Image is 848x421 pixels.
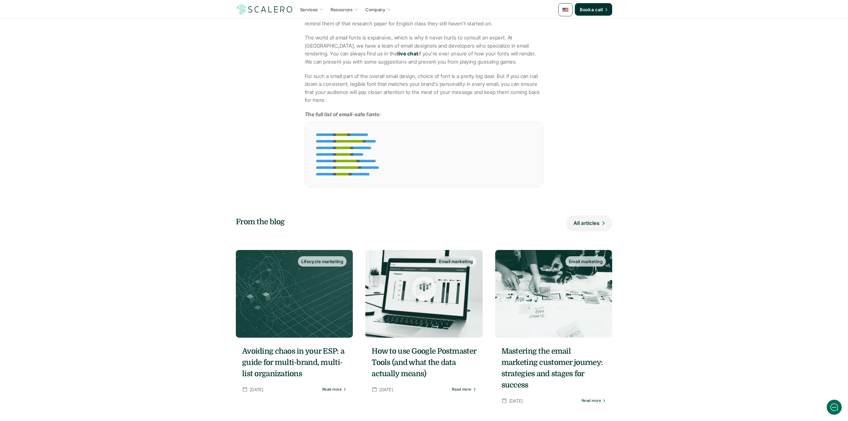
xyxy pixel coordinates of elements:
[365,6,385,13] p: Company
[574,219,599,227] p: All articles
[236,250,353,338] img: Created with Sora
[365,250,482,338] img: Foto de <a href="https://unsplash.com/es/@cgower?utm_content=creditCopyText&utm_medium=referral&u...
[452,387,476,392] a: Read more
[242,346,347,379] a: Avoiding chaos in your ESP: a guide for multi-brand, multi-list organizations
[569,258,602,265] p: Email marketing
[439,258,473,265] p: Email marketing
[305,72,543,104] p: For such a small part of the overall email design, choice of font is a pretty big deal. But if yo...
[236,216,324,227] h5: From the blog
[305,122,543,187] div: Code Editor for example.css
[301,258,343,265] p: Lifecycle marketing
[575,3,612,16] a: Book a call
[300,6,318,13] p: Services
[250,386,263,393] p: [DATE]
[495,250,612,338] img: Foto de <a href="https://unsplash.com/es/@uxindo?utm_content=creditCopyText&utm_medium=referral&u...
[509,397,523,405] p: [DATE]
[452,387,471,392] p: Read more
[305,111,381,117] strong: The full list of email-safe fonts:
[562,7,569,13] img: 🇺🇸
[582,398,601,403] p: Read more
[236,3,294,15] img: Scalero company logotype
[331,6,352,13] p: Resources
[582,398,606,403] a: Read more
[322,387,347,392] a: Read more
[305,34,543,66] p: The world of email fonts is expansive, which is why it never hurts to consult an expert. At [GEOG...
[379,386,393,393] p: [DATE]
[580,6,603,13] p: Book a call
[372,346,476,379] a: How to use Google Postmaster Tools (and what the data actually means)
[40,87,75,92] span: New conversation
[10,83,116,96] button: New conversation
[566,216,612,231] a: All articles
[9,30,116,40] h1: Hi! Welcome to [GEOGRAPHIC_DATA].
[52,219,79,223] span: We run on Gist
[236,250,353,338] a: Created with SoraLifecycle marketing
[236,4,294,15] a: Scalero company logotype
[305,122,434,187] div: Code Editor for example.css
[322,387,342,392] p: Read more
[9,42,116,72] h2: Let us know if we can help with lifecycle marketing.
[501,346,606,391] a: Mastering the email marketing customer journey: strategies and stages for success
[397,50,418,57] a: live chat
[827,400,842,415] iframe: gist-messenger-bubble-iframe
